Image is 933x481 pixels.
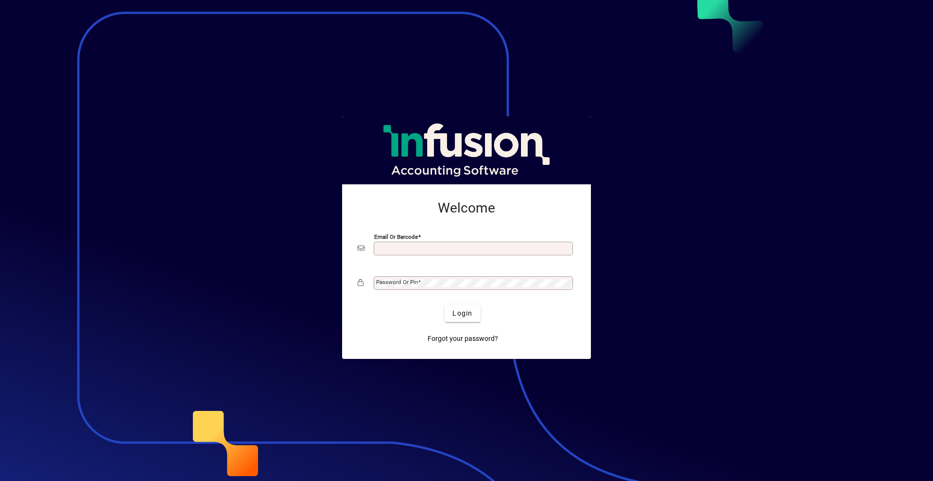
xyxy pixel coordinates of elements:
[376,279,418,285] mat-label: Password or Pin
[452,308,472,319] span: Login
[424,330,502,347] a: Forgot your password?
[428,334,498,344] span: Forgot your password?
[445,304,480,322] button: Login
[358,200,575,216] h2: Welcome
[374,233,418,240] mat-label: Email or Barcode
